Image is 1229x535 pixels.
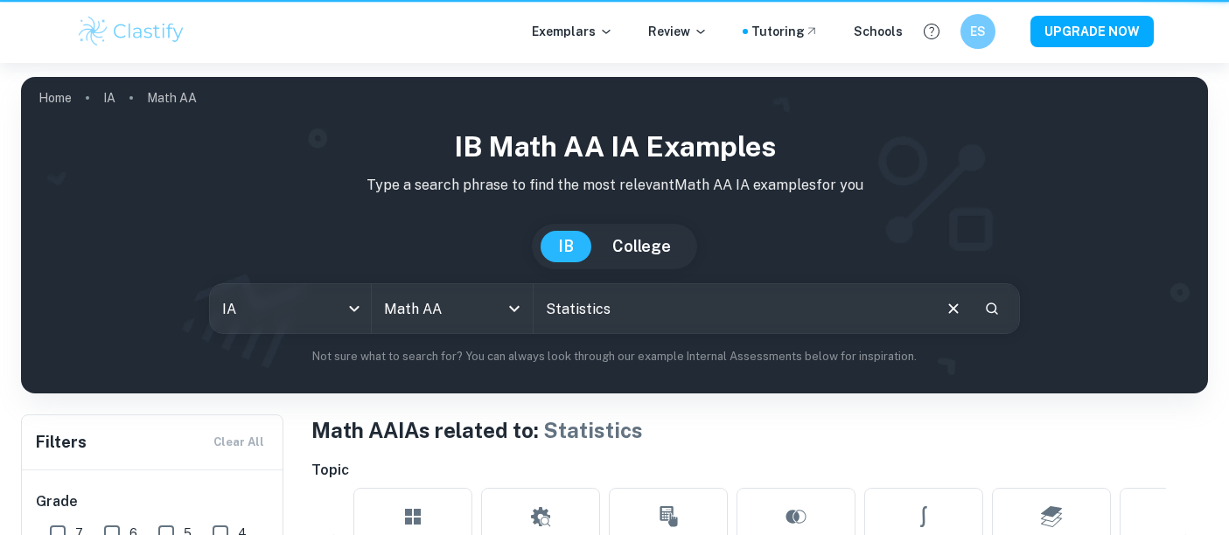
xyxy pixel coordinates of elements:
[36,491,270,512] h6: Grade
[937,292,970,325] button: Clear
[967,22,988,41] h6: ES
[36,430,87,455] h6: Filters
[595,231,688,262] button: College
[147,88,197,108] p: Math AA
[38,86,72,110] a: Home
[854,22,903,41] a: Schools
[648,22,708,41] p: Review
[751,22,819,41] a: Tutoring
[543,418,643,442] span: Statistics
[977,294,1007,323] button: Search
[35,348,1194,365] p: Not sure what to search for? You can always look through our example Internal Assessments below f...
[502,296,527,321] button: Open
[35,175,1194,196] p: Type a search phrase to find the most relevant Math AA IA examples for you
[35,126,1194,168] h1: IB Math AA IA examples
[76,14,187,49] img: Clastify logo
[210,284,371,333] div: IA
[103,86,115,110] a: IA
[1030,16,1154,47] button: UPGRADE NOW
[917,17,946,46] button: Help and Feedback
[541,231,591,262] button: IB
[21,77,1208,393] img: profile cover
[534,284,930,333] input: E.g. modelling a logo, player arrangements, shape of an egg...
[311,460,1208,481] h6: Topic
[960,14,995,49] button: ES
[532,22,613,41] p: Exemplars
[311,414,1208,446] h1: Math AA IAs related to:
